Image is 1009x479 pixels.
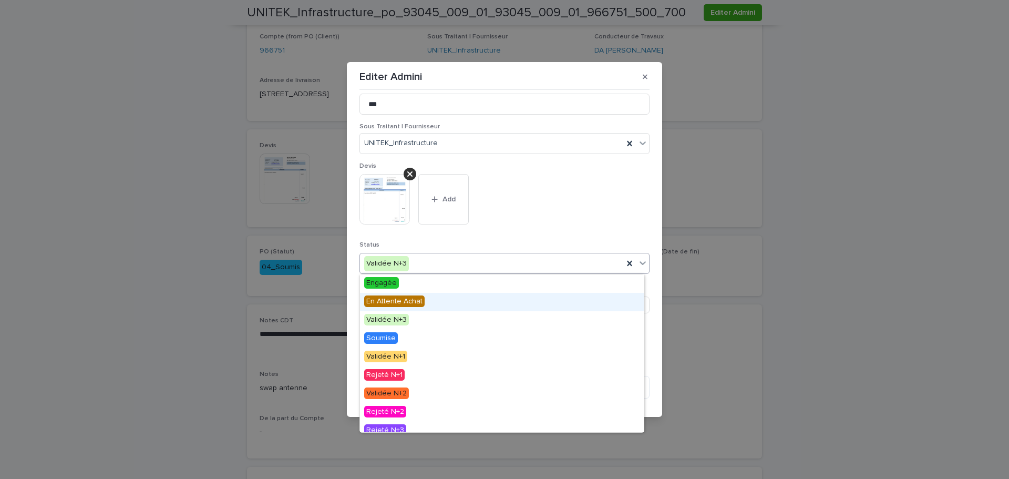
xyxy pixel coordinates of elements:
[360,311,644,330] div: Validée N+3
[360,330,644,348] div: Soumise
[418,174,469,225] button: Add
[364,388,409,399] span: Validée N+2
[364,424,406,436] span: Rejeté N+3
[364,295,425,307] span: En Attente Achat
[360,422,644,440] div: Rejeté N+3
[364,369,405,381] span: Rejeté N+1
[364,256,409,271] div: Validée N+3
[359,163,376,169] span: Devis
[359,242,379,248] span: Status
[364,351,407,362] span: Validée N+1
[364,277,399,289] span: Engagée
[364,138,438,149] span: UNITEK_Infrastructure
[360,385,644,403] div: Validée N+2
[360,403,644,422] div: Rejeté N+2
[360,274,644,293] div: Engagée
[359,70,422,83] p: Editer Admini
[364,406,406,417] span: Rejeté N+2
[442,196,456,203] span: Add
[360,366,644,385] div: Rejeté N+1
[364,332,398,344] span: Soumise
[360,293,644,311] div: En Attente Achat
[359,124,440,130] span: Sous Traitant | Fournisseur
[360,348,644,366] div: Validée N+1
[364,314,409,325] span: Validée N+3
